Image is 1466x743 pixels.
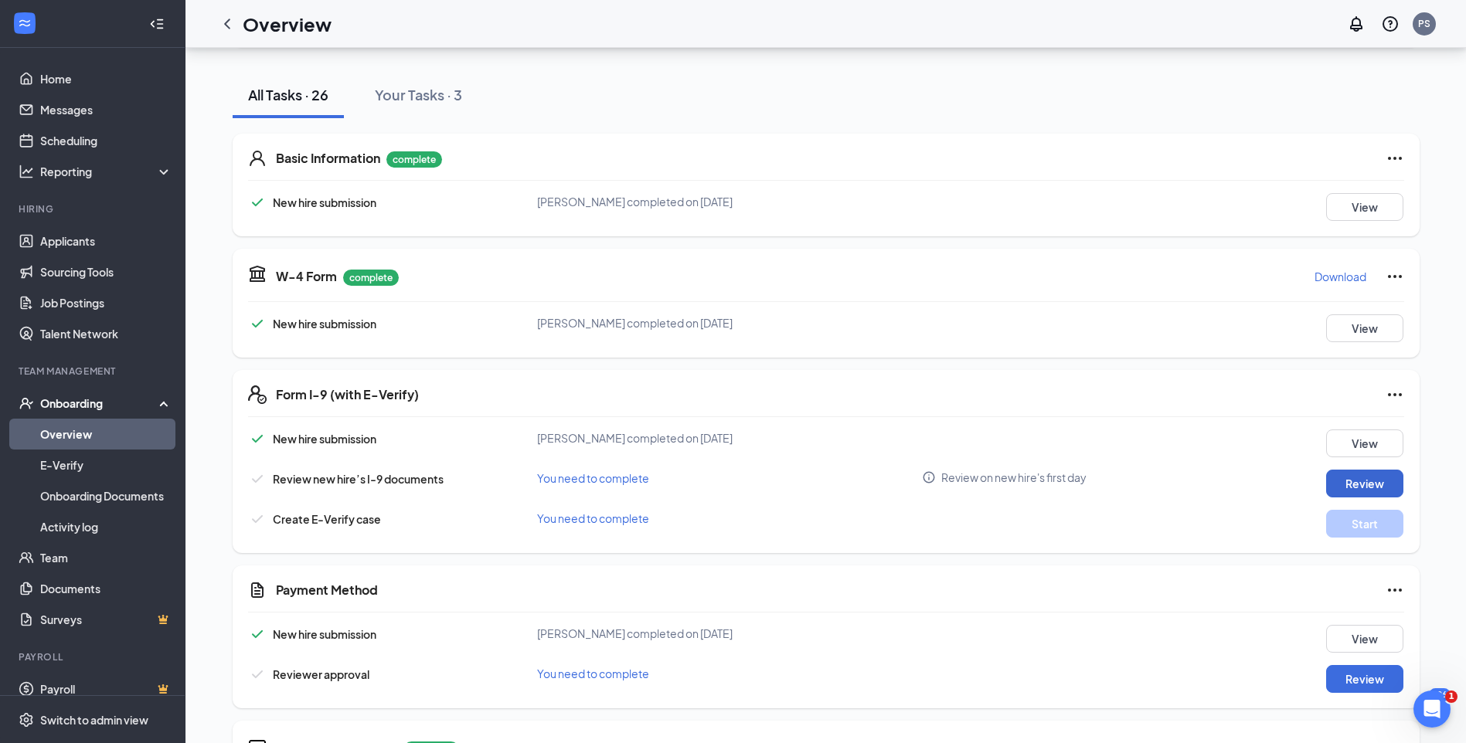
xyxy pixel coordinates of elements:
[273,195,376,209] span: New hire submission
[276,150,380,167] h5: Basic Information
[1326,665,1403,693] button: Review
[1386,581,1404,599] svg: Ellipses
[537,431,733,445] span: [PERSON_NAME] completed on [DATE]
[1386,267,1404,286] svg: Ellipses
[40,318,172,349] a: Talent Network
[19,650,169,663] div: Payroll
[273,627,376,641] span: New hire submission
[40,511,172,542] a: Activity log
[1326,510,1403,538] button: Start
[537,626,733,640] span: [PERSON_NAME] completed on [DATE]
[276,386,419,403] h5: Form I-9 (with E-Verify)
[40,63,172,94] a: Home
[273,512,381,526] span: Create E-Verify case
[1386,385,1404,404] svg: Ellipses
[1429,688,1451,701] div: 506
[537,195,733,209] span: [PERSON_NAME] completed on [DATE]
[248,470,267,488] svg: Checkmark
[273,667,369,681] span: Reviewer approval
[1381,15,1400,33] svg: QuestionInfo
[40,712,148,728] div: Switch to admin view
[375,85,462,104] div: Your Tasks · 3
[386,151,442,168] p: complete
[149,16,165,32] svg: Collapse
[40,480,172,511] a: Onboarding Documents
[1315,269,1366,284] p: Download
[40,287,172,318] a: Job Postings
[40,450,172,480] a: E-Verify
[248,665,267,684] svg: Checkmark
[248,85,328,104] div: All Tasks · 26
[17,15,32,31] svg: WorkstreamLogo
[19,395,34,411] svg: UserCheck
[1326,314,1403,342] button: View
[922,470,936,484] svg: Info
[1445,690,1457,703] span: 1
[1314,264,1367,289] button: Download
[537,471,649,485] span: You need to complete
[276,268,337,285] h5: W-4 Form
[273,472,444,486] span: Review new hire’s I-9 documents
[1326,625,1403,653] button: View
[40,125,172,156] a: Scheduling
[1418,17,1430,30] div: PS
[1326,470,1403,497] button: Review
[248,581,267,599] svg: CustomFormIcon
[273,317,376,331] span: New hire submission
[1326,429,1403,457] button: View
[248,385,267,404] svg: FormI9EVerifyIcon
[19,202,169,215] div: Hiring
[537,511,649,525] span: You need to complete
[273,432,376,446] span: New hire submission
[218,15,236,33] svg: ChevronLeft
[1347,15,1366,33] svg: Notifications
[243,11,332,37] h1: Overview
[40,226,172,256] a: Applicants
[343,270,399,286] p: complete
[40,673,172,704] a: PayrollCrown
[40,542,172,573] a: Team
[40,94,172,125] a: Messages
[40,395,159,411] div: Onboarding
[248,429,267,448] svg: Checkmark
[1386,149,1404,168] svg: Ellipses
[1326,193,1403,221] button: View
[19,365,169,378] div: Team Management
[40,256,172,287] a: Sourcing Tools
[248,264,267,283] svg: TaxGovernmentIcon
[276,582,378,599] h5: Payment Method
[248,149,267,168] svg: User
[19,164,34,179] svg: Analysis
[248,314,267,333] svg: Checkmark
[40,604,172,635] a: SurveysCrown
[248,510,267,528] svg: Checkmark
[941,470,1087,485] span: Review on new hire's first day
[19,712,34,728] svg: Settings
[248,193,267,212] svg: Checkmark
[537,316,733,330] span: [PERSON_NAME] completed on [DATE]
[1413,690,1451,728] iframe: Intercom live chat
[40,419,172,450] a: Overview
[248,625,267,643] svg: Checkmark
[40,164,173,179] div: Reporting
[537,667,649,680] span: You need to complete
[40,573,172,604] a: Documents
